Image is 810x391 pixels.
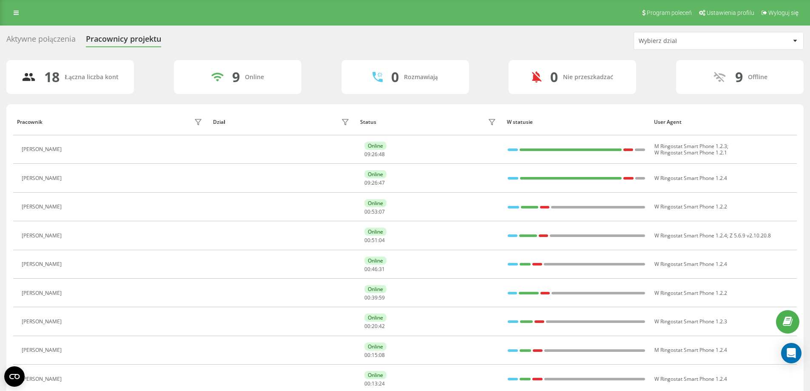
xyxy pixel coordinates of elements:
div: Online [364,257,387,265]
div: [PERSON_NAME] [22,376,64,382]
span: 15 [372,351,378,359]
div: [PERSON_NAME] [22,204,64,210]
div: : : [364,381,385,387]
span: 00 [364,351,370,359]
span: 39 [372,294,378,301]
span: W Ringostat Smart Phone 1.2.2 [654,203,727,210]
div: Status [360,119,376,125]
span: W Ringostat Smart Phone 1.2.4 [654,260,727,268]
span: 26 [372,151,378,158]
span: 26 [372,179,378,186]
span: 24 [379,380,385,387]
div: Dział [213,119,225,125]
span: 46 [372,265,378,273]
span: 00 [364,380,370,387]
div: Online [364,170,387,178]
button: Open CMP widget [4,366,25,387]
div: : : [364,209,385,215]
span: 31 [379,265,385,273]
span: Z 5.6.9 v2.10.20.8 [730,232,771,239]
span: 59 [379,294,385,301]
div: Online [364,142,387,150]
div: Pracownicy projektu [86,34,161,48]
span: 00 [364,208,370,215]
div: : : [364,237,385,243]
span: 00 [364,294,370,301]
div: [PERSON_NAME] [22,233,64,239]
div: Rozmawiają [404,74,438,81]
div: Online [245,74,264,81]
span: Ustawienia profilu [707,9,754,16]
span: 51 [372,237,378,244]
span: 08 [379,351,385,359]
div: Online [364,285,387,293]
div: Offline [748,74,767,81]
div: Aktywne połączenia [6,34,76,48]
div: W statusie [507,119,646,125]
span: Program poleceń [647,9,692,16]
span: 20 [372,323,378,330]
span: W Ringostat Smart Phone 1.2.4 [654,232,727,239]
div: Pracownik [17,119,43,125]
div: [PERSON_NAME] [22,290,64,296]
span: 00 [364,265,370,273]
span: 53 [372,208,378,215]
div: [PERSON_NAME] [22,319,64,325]
span: 09 [364,151,370,158]
span: 47 [379,179,385,186]
span: 09 [364,179,370,186]
span: M Ringostat Smart Phone 1.2.3 [654,143,727,150]
div: Online [364,371,387,379]
div: [PERSON_NAME] [22,146,64,152]
div: Wybierz dział [639,37,740,45]
div: 0 [391,69,399,85]
div: 0 [550,69,558,85]
span: W Ringostat Smart Phone 1.2.4 [654,375,727,382]
span: W Ringostat Smart Phone 1.2.1 [654,149,727,156]
span: 07 [379,208,385,215]
div: [PERSON_NAME] [22,175,64,181]
div: [PERSON_NAME] [22,347,64,353]
div: : : [364,323,385,329]
span: 00 [364,323,370,330]
div: User Agent [654,119,793,125]
span: M Ringostat Smart Phone 1.2.4 [654,346,727,354]
div: : : [364,295,385,301]
span: 48 [379,151,385,158]
div: Online [364,228,387,236]
div: : : [364,180,385,186]
span: 00 [364,237,370,244]
div: : : [364,352,385,358]
span: W Ringostat Smart Phone 1.2.2 [654,289,727,297]
span: Wyloguj się [768,9,799,16]
div: : : [364,266,385,272]
span: W Ringostat Smart Phone 1.2.4 [654,174,727,182]
div: Online [364,314,387,322]
div: Online [364,342,387,351]
span: 04 [379,237,385,244]
div: Łączna liczba kont [65,74,118,81]
div: Online [364,199,387,207]
div: Open Intercom Messenger [781,343,801,363]
div: : : [364,151,385,157]
div: 9 [232,69,240,85]
span: 13 [372,380,378,387]
div: 9 [735,69,743,85]
span: 42 [379,323,385,330]
div: 18 [44,69,60,85]
div: [PERSON_NAME] [22,261,64,267]
div: Nie przeszkadzać [563,74,613,81]
span: W Ringostat Smart Phone 1.2.3 [654,318,727,325]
